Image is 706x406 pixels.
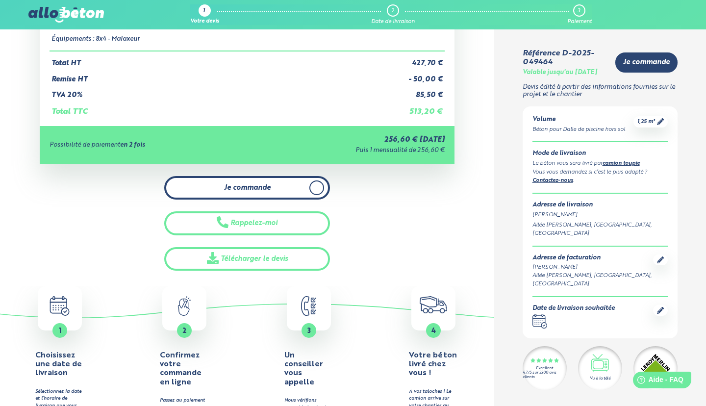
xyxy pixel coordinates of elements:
[164,211,330,235] button: Rappelez-moi
[409,351,458,378] h4: Votre béton livré chez vous !
[50,83,392,100] td: TVA 20%
[523,69,597,76] div: Valable jusqu'au [DATE]
[164,247,330,271] a: Télécharger le devis
[392,68,445,84] td: - 50,00 €
[391,8,394,14] div: 2
[160,351,209,387] h4: Confirmez votre commande en ligne
[532,305,615,312] div: Date de livraison souhaitée
[532,221,668,238] div: Allée [PERSON_NAME], [GEOGRAPHIC_DATA], [GEOGRAPHIC_DATA]
[532,254,654,262] div: Adresse de facturation
[182,328,187,334] span: 2
[190,19,219,25] div: Votre devis
[50,100,392,116] td: Total TTC
[532,272,654,288] div: Allée [PERSON_NAME], [GEOGRAPHIC_DATA], [GEOGRAPHIC_DATA]
[120,142,145,148] strong: en 2 fois
[254,136,445,144] div: 256,60 € [DATE]
[28,7,104,23] img: allobéton
[615,52,678,73] a: Je commande
[567,19,592,25] div: Paiement
[532,126,625,134] div: Béton pour Dalle de piscine hors sol
[536,366,553,371] div: Excellent
[164,176,330,200] a: Je commande
[578,8,580,14] div: 3
[523,84,678,98] p: Devis édité à partir des informations fournies sur le projet et le chantier
[392,100,445,116] td: 513,20 €
[392,83,445,100] td: 85,50 €
[50,142,254,149] div: Possibilité de paiement
[50,68,392,84] td: Remise HT
[532,159,668,168] div: Le béton vous sera livré par
[523,371,567,380] div: 4.7/5 sur 2300 avis clients
[125,286,244,405] a: 2 Confirmez votre commande en ligne Passez au paiement
[160,397,209,404] div: Passez au paiement
[190,4,219,25] a: 1 Votre devis
[590,376,610,381] div: Vu à la télé
[371,19,415,25] div: Date de livraison
[532,168,668,185] div: Vous vous demandez si c’est le plus adapté ? .
[532,178,573,183] a: Contactez-nous
[284,351,333,387] h4: Un conseiller vous appelle
[420,296,448,313] img: truck.c7a9816ed8b9b1312949.png
[532,116,625,124] div: Volume
[532,211,668,219] div: [PERSON_NAME]
[431,328,436,334] span: 4
[532,263,654,272] div: [PERSON_NAME]
[603,161,640,166] a: camion toupie
[50,51,392,68] td: Total HT
[59,328,61,334] span: 1
[623,58,670,67] span: Je commande
[254,147,445,154] div: Puis 1 mensualité de 256,60 €
[371,4,415,25] a: 2 Date de livraison
[50,28,285,51] td: Équipements : 8x4 - Malaxeur
[523,49,608,67] div: Référence D-2025-049464
[307,328,311,334] span: 3
[203,8,205,15] div: 1
[532,150,668,157] div: Mode de livraison
[224,184,271,192] span: Je commande
[619,368,695,395] iframe: Help widget launcher
[532,202,668,209] div: Adresse de livraison
[392,51,445,68] td: 427,70 €
[35,351,84,378] h4: Choisissez une date de livraison
[567,4,592,25] a: 3 Paiement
